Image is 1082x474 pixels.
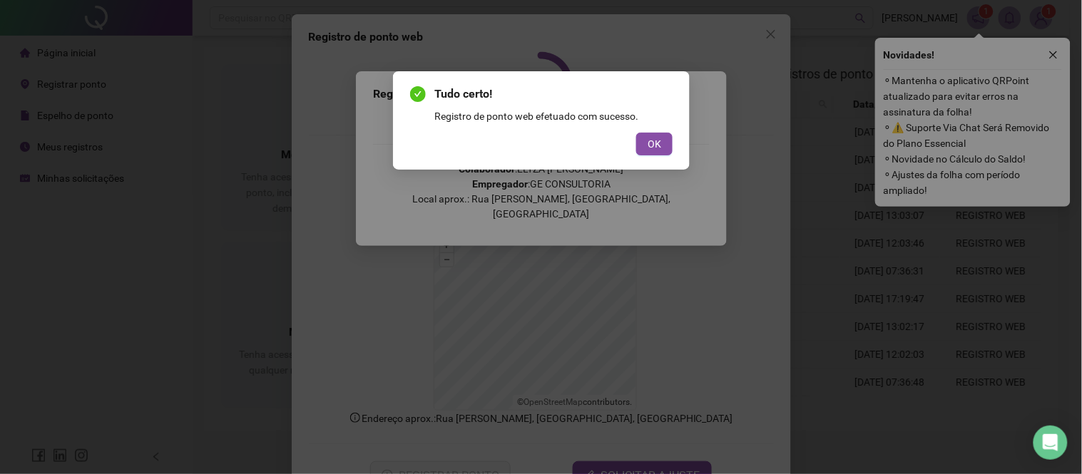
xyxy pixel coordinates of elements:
div: Open Intercom Messenger [1033,426,1068,460]
button: OK [636,133,673,155]
span: Tudo certo! [434,86,673,103]
div: Registro de ponto web efetuado com sucesso. [434,108,673,124]
span: check-circle [410,86,426,102]
span: OK [648,136,661,152]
